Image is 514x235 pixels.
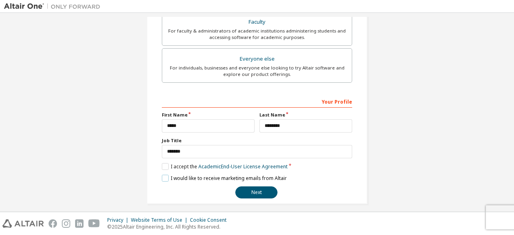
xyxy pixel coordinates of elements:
[162,137,352,144] label: Job Title
[88,219,100,228] img: youtube.svg
[107,217,131,223] div: Privacy
[131,217,190,223] div: Website Terms of Use
[167,53,347,65] div: Everyone else
[107,223,231,230] p: © 2025 Altair Engineering, Inc. All Rights Reserved.
[167,16,347,28] div: Faculty
[4,2,104,10] img: Altair One
[162,112,255,118] label: First Name
[167,65,347,78] div: For individuals, businesses and everyone else looking to try Altair software and explore our prod...
[162,175,287,182] label: I would like to receive marketing emails from Altair
[2,219,44,228] img: altair_logo.svg
[167,28,347,41] div: For faculty & administrators of academic institutions administering students and accessing softwa...
[62,219,70,228] img: instagram.svg
[162,163,288,170] label: I accept the
[190,217,231,223] div: Cookie Consent
[198,163,288,170] a: Academic End-User License Agreement
[259,112,352,118] label: Last Name
[75,219,84,228] img: linkedin.svg
[162,95,352,108] div: Your Profile
[235,186,277,198] button: Next
[49,219,57,228] img: facebook.svg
